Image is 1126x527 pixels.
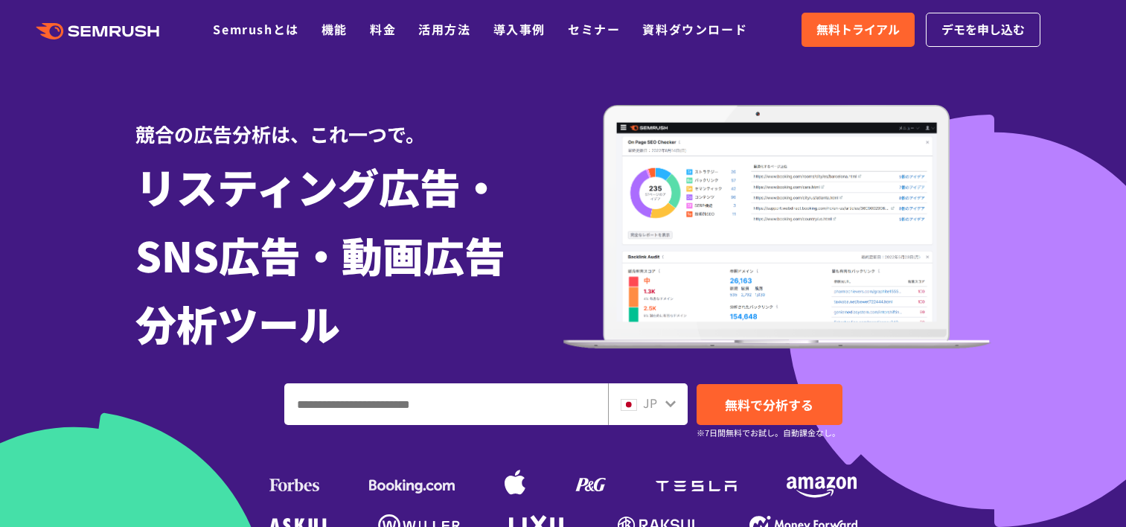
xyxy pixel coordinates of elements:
[493,20,546,38] a: 導入事例
[697,426,840,440] small: ※7日間無料でお試し。自動課金なし。
[802,13,915,47] a: 無料トライアル
[418,20,470,38] a: 活用方法
[725,395,813,414] span: 無料で分析する
[322,20,348,38] a: 機能
[370,20,396,38] a: 料金
[135,97,563,148] div: 競合の広告分析は、これ一つで。
[697,384,842,425] a: 無料で分析する
[642,20,747,38] a: 資料ダウンロード
[926,13,1040,47] a: デモを申し込む
[941,20,1025,39] span: デモを申し込む
[213,20,298,38] a: Semrushとは
[135,152,563,357] h1: リスティング広告・ SNS広告・動画広告 分析ツール
[816,20,900,39] span: 無料トライアル
[568,20,620,38] a: セミナー
[285,384,607,424] input: ドメイン、キーワードまたはURLを入力してください
[643,394,657,412] span: JP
